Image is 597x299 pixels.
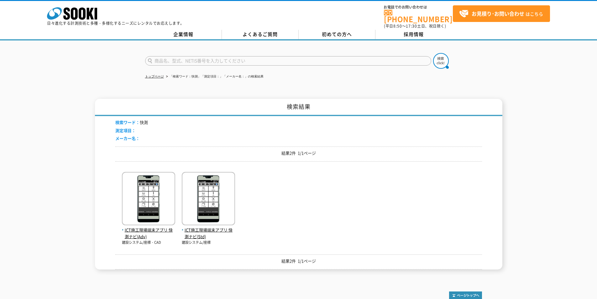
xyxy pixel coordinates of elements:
span: ICT施工現場端末アプリ 快測ナビ(Std) [182,227,235,240]
a: トップページ [145,75,164,78]
a: ICT施工現場端末アプリ 快測ナビ(Adv) [122,220,175,240]
img: 快測ナビ(Std) [182,172,235,227]
span: メーカー名： [115,135,140,141]
li: 快測 [115,119,148,126]
a: 採用情報 [375,30,452,39]
input: 商品名、型式、NETIS番号を入力してください [145,56,431,66]
span: 検索ワード： [115,119,140,125]
p: 建設システム/座標 [182,240,235,245]
li: 「検索ワード：快測」「測定項目：」「メーカー名：」の検索結果 [165,73,264,80]
p: 日々進化する計測技術と多種・多様化するニーズにレンタルでお応えします。 [47,21,184,25]
p: 建設システム/座標・CAD [122,240,175,245]
a: お見積り･お問い合わせはこちら [453,5,550,22]
span: (平日 ～ 土日、祝日除く) [384,23,446,29]
span: はこちら [459,9,543,19]
span: お電話でのお問い合わせは [384,5,453,9]
strong: お見積り･お問い合わせ [472,10,524,17]
span: 初めての方へ [322,31,352,38]
p: 結果2件 1/1ページ [115,150,482,157]
a: 企業情報 [145,30,222,39]
span: 8:50 [393,23,402,29]
span: 測定項目： [115,127,136,133]
a: 初めての方へ [299,30,375,39]
img: btn_search.png [433,53,449,69]
a: ICT施工現場端末アプリ 快測ナビ(Std) [182,220,235,240]
img: 快測ナビ(Adv) [122,172,175,227]
span: ICT施工現場端末アプリ 快測ナビ(Adv) [122,227,175,240]
a: よくあるご質問 [222,30,299,39]
h1: 検索結果 [95,99,502,116]
p: 結果2件 1/1ページ [115,258,482,264]
span: 17:30 [406,23,417,29]
a: [PHONE_NUMBER] [384,10,453,23]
